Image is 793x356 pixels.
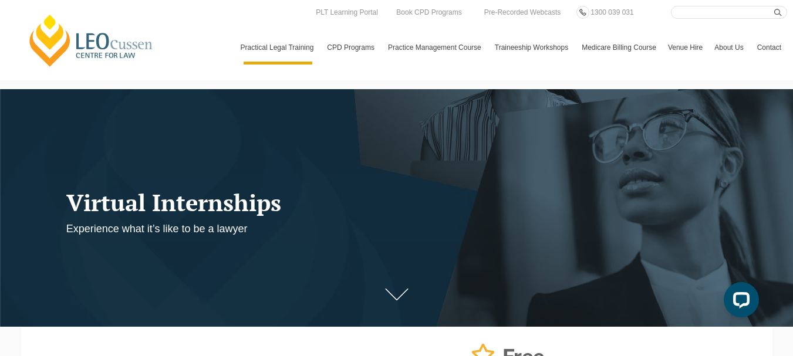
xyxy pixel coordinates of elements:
[662,30,708,65] a: Venue Hire
[714,277,764,327] iframe: LiveChat chat widget
[26,13,156,68] a: [PERSON_NAME] Centre for Law
[393,6,464,19] a: Book CPD Programs
[321,30,382,65] a: CPD Programs
[590,8,633,16] span: 1300 039 031
[588,6,636,19] a: 1300 039 031
[235,30,322,65] a: Practical Legal Training
[576,30,662,65] a: Medicare Billing Course
[481,6,564,19] a: Pre-Recorded Webcasts
[313,6,381,19] a: PLT Learning Portal
[66,189,529,215] h1: Virtual Internships
[66,222,529,236] p: Experience what it’s like to be a lawyer
[489,30,576,65] a: Traineeship Workshops
[382,30,489,65] a: Practice Management Course
[751,30,787,65] a: Contact
[708,30,751,65] a: About Us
